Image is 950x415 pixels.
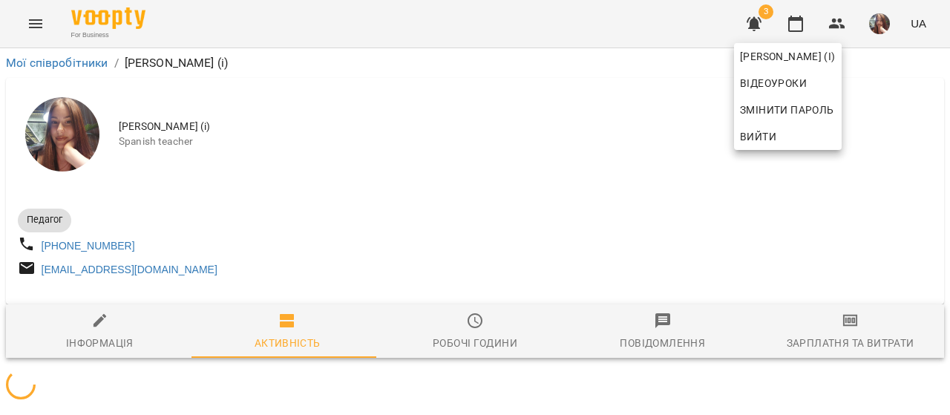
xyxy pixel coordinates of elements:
span: Відеоуроки [740,74,807,92]
a: Змінити пароль [734,97,842,123]
a: Відеоуроки [734,70,813,97]
a: [PERSON_NAME] (і) [734,43,842,70]
span: [PERSON_NAME] (і) [740,48,836,65]
span: Вийти [740,128,776,146]
span: Змінити пароль [740,101,836,119]
button: Вийти [734,123,842,150]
